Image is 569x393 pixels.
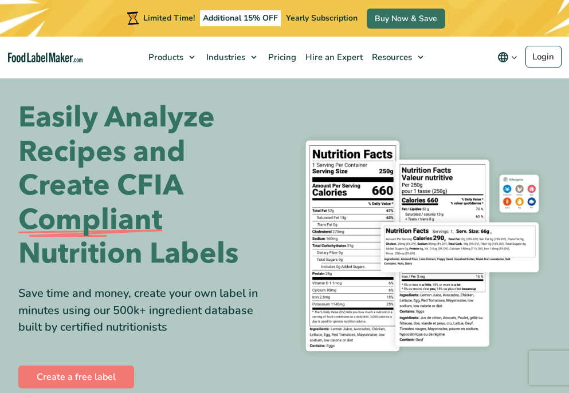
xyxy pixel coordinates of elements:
span: Industries [203,51,246,63]
a: Buy Now & Save [367,9,445,29]
span: Products [145,51,185,63]
span: Hire an Expert [302,51,364,63]
span: Limited Time! [143,13,195,23]
a: Login [525,46,562,68]
div: Save time and money, create your own label in minutes using our 500k+ ingredient database built b... [18,285,276,336]
a: Resources [366,37,429,78]
span: Yearly Subscription [286,13,358,23]
span: Resources [368,51,413,63]
a: Products [143,37,201,78]
a: Industries [201,37,262,78]
a: Pricing [262,37,300,78]
span: Additional 15% OFF [200,10,281,26]
a: Create a free label [18,366,134,388]
span: Compliant [18,203,162,237]
h1: Easily Analyze Recipes and Create CFIA Nutrition Labels [18,101,276,271]
span: Pricing [265,51,297,63]
a: Hire an Expert [300,37,366,78]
